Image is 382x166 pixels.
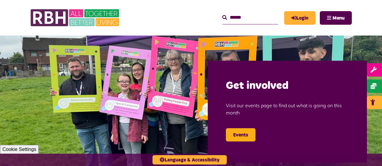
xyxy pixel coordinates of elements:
[30,6,121,30] img: RBH
[152,155,227,164] button: Language & Accessibility
[226,93,349,125] p: Visit our events page to find out what is going on this month
[226,79,349,93] h2: Get involved
[320,11,352,25] button: Navigation
[226,128,255,142] a: Events
[332,16,345,20] span: Menu
[284,11,316,25] a: MyRBH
